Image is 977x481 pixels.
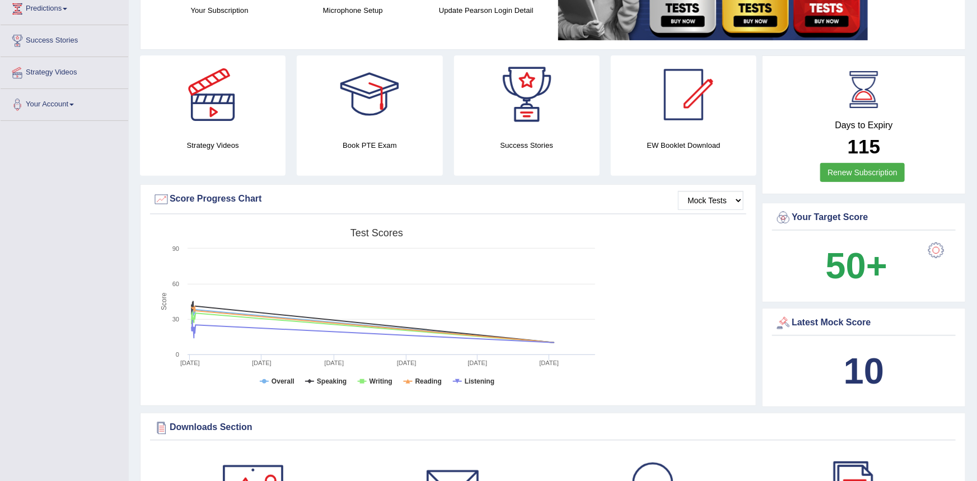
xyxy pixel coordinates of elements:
[775,209,953,226] div: Your Target Score
[158,4,281,16] h4: Your Subscription
[397,359,417,366] tspan: [DATE]
[176,351,179,358] text: 0
[465,377,494,385] tspan: Listening
[325,359,344,366] tspan: [DATE]
[1,57,128,85] a: Strategy Videos
[540,359,559,366] tspan: [DATE]
[292,4,414,16] h4: Microphone Setup
[1,89,128,117] a: Your Account
[370,377,392,385] tspan: Writing
[350,227,403,239] tspan: Test scores
[775,120,953,130] h4: Days to Expiry
[1,25,128,53] a: Success Stories
[820,163,905,182] a: Renew Subscription
[153,191,744,208] div: Score Progress Chart
[468,359,488,366] tspan: [DATE]
[848,136,880,157] b: 115
[611,139,756,151] h4: EW Booklet Download
[844,351,884,391] b: 10
[252,359,272,366] tspan: [DATE]
[160,293,168,311] tspan: Score
[415,377,442,385] tspan: Reading
[172,316,179,323] text: 30
[172,281,179,287] text: 60
[454,139,600,151] h4: Success Stories
[153,419,953,436] div: Downloads Section
[172,245,179,252] text: 90
[775,315,953,331] div: Latest Mock Score
[826,245,887,286] b: 50+
[272,377,294,385] tspan: Overall
[140,139,286,151] h4: Strategy Videos
[297,139,442,151] h4: Book PTE Exam
[317,377,347,385] tspan: Speaking
[180,359,200,366] tspan: [DATE]
[425,4,547,16] h4: Update Pearson Login Detail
